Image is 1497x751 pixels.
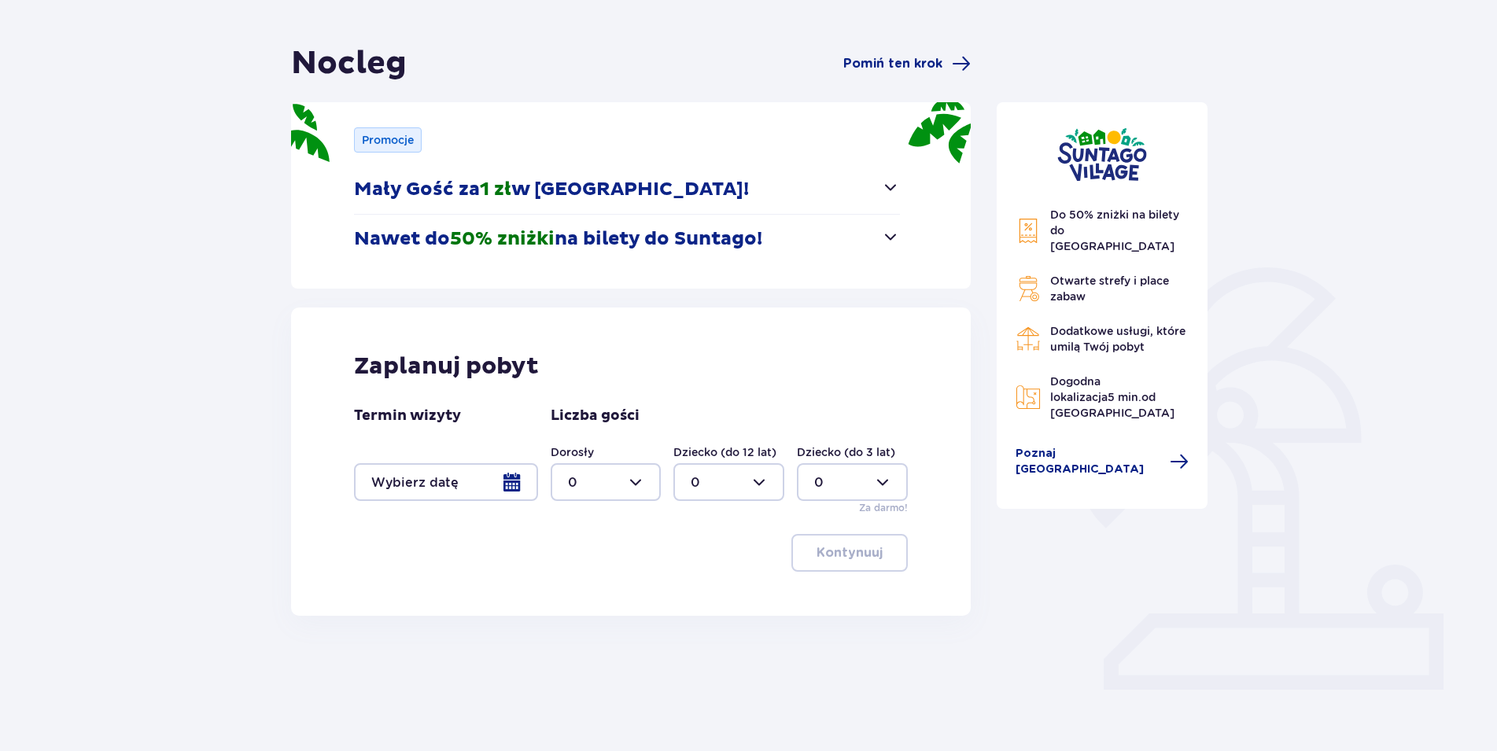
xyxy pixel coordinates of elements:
button: Nawet do50% zniżkina bilety do Suntago! [354,215,901,263]
img: Suntago Village [1057,127,1147,182]
span: 5 min. [1108,391,1141,403]
img: Grill Icon [1016,276,1041,301]
span: Dodatkowe usługi, które umilą Twój pobyt [1050,325,1185,353]
p: Zaplanuj pobyt [354,352,539,381]
a: Poznaj [GEOGRAPHIC_DATA] [1016,446,1189,477]
p: Promocje [362,132,414,148]
span: 50% zniżki [450,227,555,251]
span: Do 50% zniżki na bilety do [GEOGRAPHIC_DATA] [1050,208,1179,252]
span: Poznaj [GEOGRAPHIC_DATA] [1016,446,1160,477]
label: Dorosły [551,444,594,460]
span: 1 zł [480,178,511,201]
p: Kontynuuj [817,544,883,561]
label: Dziecko (do 12 lat) [673,444,776,460]
h1: Nocleg [291,44,407,83]
button: Kontynuuj [791,534,908,572]
img: Discount Icon [1016,218,1041,244]
p: Nawet do na bilety do Suntago! [354,227,762,251]
p: Termin wizyty [354,407,461,425]
a: Pomiń ten krok [843,54,971,73]
span: Otwarte strefy i place zabaw [1050,274,1169,303]
p: Za darmo! [859,501,908,515]
img: Map Icon [1016,385,1041,410]
span: Pomiń ten krok [843,55,942,72]
button: Mały Gość za1 złw [GEOGRAPHIC_DATA]! [354,165,901,214]
p: Mały Gość za w [GEOGRAPHIC_DATA]! [354,178,749,201]
label: Dziecko (do 3 lat) [797,444,895,460]
img: Restaurant Icon [1016,326,1041,352]
span: Dogodna lokalizacja od [GEOGRAPHIC_DATA] [1050,375,1174,419]
p: Liczba gości [551,407,640,425]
